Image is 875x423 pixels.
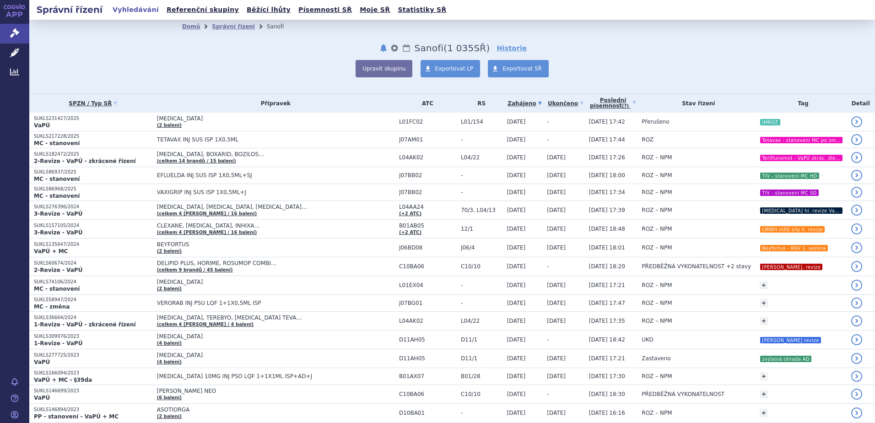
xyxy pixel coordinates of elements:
span: DELIPID PLUS, HORIME, ROSUMOP COMBI… [157,260,386,266]
strong: PP - stanovení - VaPÚ + MC [34,413,119,420]
a: Poslednípísemnost(?) [589,94,637,113]
span: PŘEDBĚŽNÁ VYKONATELNOST [642,391,724,397]
span: [DATE] [547,410,566,416]
span: ROZ – NPM [642,244,672,251]
span: [DATE] [547,244,566,251]
span: - [461,410,502,416]
span: [DATE] [507,318,526,324]
span: - [461,172,502,179]
button: nastavení [390,43,399,54]
span: C10BA06 [399,391,456,397]
a: (4 balení) [157,359,182,364]
span: [DATE] [507,226,526,232]
span: TETAVAX INJ SUS ISP 1X0,5ML [157,136,386,143]
span: - [547,263,549,270]
span: UKO [642,336,653,343]
a: Lhůty [402,43,411,54]
span: ROZ – NPM [642,300,672,306]
span: [DATE] 17:30 [589,373,625,380]
th: Přípravek [152,94,394,113]
span: - [461,189,502,195]
p: SUKLS58947/2024 [34,297,152,303]
a: (celkem 4 [PERSON_NAME] / 16 balení) [157,230,257,235]
a: (2 balení) [157,249,182,254]
span: [DATE] [507,391,526,397]
span: B01AX07 [399,373,456,380]
span: [DATE] 18:01 [589,244,625,251]
strong: MC - změna [34,304,70,310]
abbr: (?) [622,103,629,109]
span: [DATE] [507,282,526,288]
span: [DATE] [507,263,526,270]
a: detail [851,170,862,181]
a: Historie [497,43,527,53]
span: [DATE] [547,282,566,288]
span: [DATE] 17:35 [589,318,625,324]
a: (celkem 14 brandů / 15 balení) [157,158,236,163]
span: CLEXANE, [MEDICAL_DATA], INHIXA… [157,222,386,229]
span: - [547,119,549,125]
span: [DATE] 17:44 [589,136,625,143]
span: BEYFORTUS [157,241,386,248]
a: Ukončeno [547,97,584,110]
span: [DATE] [547,355,566,362]
span: C10BA06 [399,263,456,270]
a: Písemnosti SŘ [296,4,355,16]
span: D11AH05 [399,336,456,343]
i: Tetavax - stanovení MC po změně MA [760,137,843,143]
a: detail [851,353,862,364]
i: [PERSON_NAME]. revize [760,264,822,270]
span: [DATE] [547,154,566,161]
span: J06BD08 [399,244,456,251]
span: ROZ – NPM [642,410,672,416]
p: SUKLS309976/2023 [34,333,152,340]
span: L01/154 [461,119,502,125]
a: SPZN / Typ SŘ [34,97,152,110]
i: zvýšená úhrada AD [760,356,811,362]
span: L04AK02 [399,154,456,161]
span: [MEDICAL_DATA] [157,279,386,285]
span: ASOTIORGA [157,407,386,413]
a: detail [851,298,862,309]
a: Vyhledávání [110,4,162,16]
span: [DATE] 17:42 [589,119,625,125]
span: [MEDICAL_DATA] [157,333,386,340]
th: Stav řízení [637,94,755,113]
i: TIV - stanovení MC SD [760,190,818,196]
span: L01FC02 [399,119,456,125]
span: ROZ – NPM [642,207,672,213]
p: SUKLS231427/2025 [34,115,152,122]
span: D11/1 [461,355,502,362]
h2: Správní řízení [29,3,110,16]
i: IMROZ [760,119,780,125]
span: [MEDICAL_DATA] [157,115,386,122]
span: ROZ – NPM [642,282,672,288]
span: [DATE] 18:30 [589,391,625,397]
a: detail [851,152,862,163]
a: (2 balení) [157,123,182,128]
a: detail [851,261,862,272]
strong: MC - stanovení [34,140,80,146]
a: (+2 ATC) [399,211,421,216]
a: Domů [182,23,200,30]
span: [MEDICAL_DATA], BOXARID, BOZILOS… [157,151,386,157]
span: [DATE] 18:20 [589,263,625,270]
a: (4 balení) [157,341,182,346]
span: [MEDICAL_DATA], TEREBYO, [MEDICAL_DATA] TEVA… [157,315,386,321]
span: C10/10 [461,263,502,270]
span: Zastaveno [642,355,670,362]
span: L04/22 [461,154,502,161]
a: (2 balení) [157,286,182,291]
span: ROZ – NPM [642,154,672,161]
span: L01EX04 [399,282,456,288]
p: SUKLS157105/2024 [34,222,152,229]
span: - [547,136,549,143]
p: SUKLS146894/2023 [34,407,152,413]
p: SUKLS86968/2025 [34,186,152,192]
span: J07AM01 [399,136,456,143]
p: SUKLS86937/2025 [34,169,152,175]
span: [DATE] [547,318,566,324]
th: RS [456,94,502,113]
span: [DATE] [507,336,526,343]
span: D10BA01 [399,410,456,416]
